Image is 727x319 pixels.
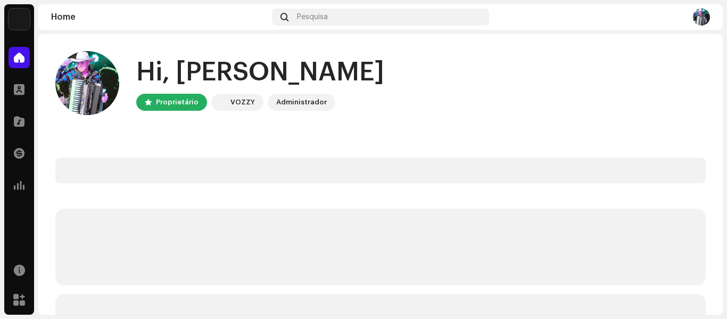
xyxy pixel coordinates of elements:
div: Administrador [276,96,327,109]
img: 1cf725b2-75a2-44e7-8fdf-5f1256b3d403 [9,9,30,30]
span: Pesquisa [297,13,328,21]
img: 163decaf-ea4f-46a5-87a1-5d3516d4b09d [693,9,710,26]
div: VOZZY [230,96,255,109]
div: Hi, [PERSON_NAME] [136,55,384,89]
img: 163decaf-ea4f-46a5-87a1-5d3516d4b09d [55,51,119,115]
div: Home [51,13,268,21]
img: 1cf725b2-75a2-44e7-8fdf-5f1256b3d403 [213,96,226,109]
div: Proprietário [156,96,199,109]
